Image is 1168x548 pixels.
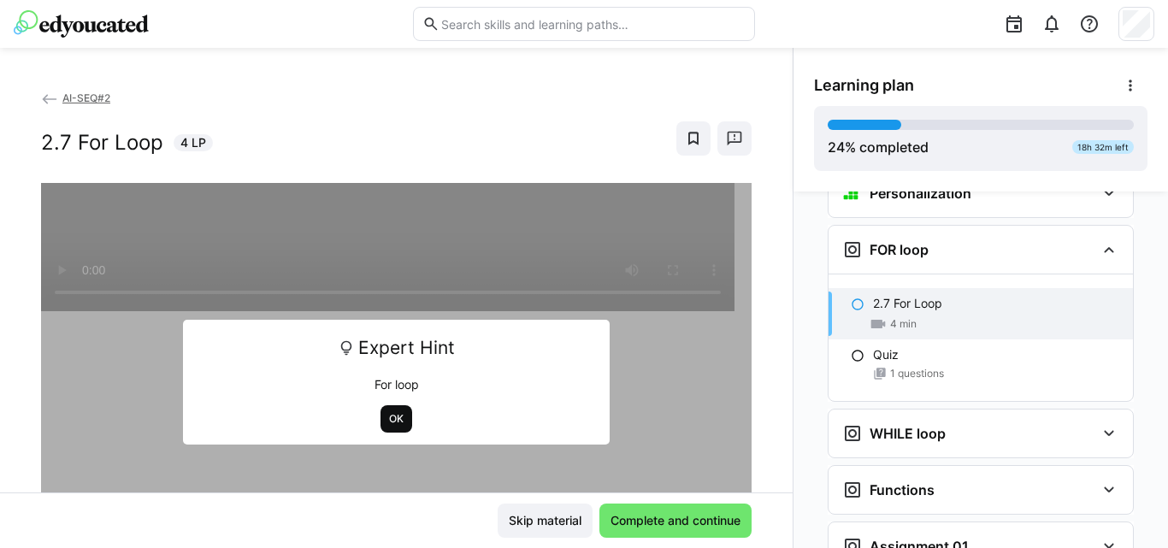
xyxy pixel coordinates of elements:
span: Skip material [506,512,584,529]
input: Search skills and learning paths… [439,16,746,32]
div: 18h 32m left [1072,140,1134,154]
button: Skip material [498,504,593,538]
span: 4 LP [180,134,206,151]
div: % completed [828,137,929,157]
span: OK [387,412,405,426]
span: Complete and continue [608,512,743,529]
span: 4 min [890,317,917,331]
h3: WHILE loop [870,425,946,442]
p: For loop [195,376,598,393]
span: Learning plan [814,76,914,95]
p: 2.7 For Loop [873,295,942,312]
a: AI-SEQ#2 [41,91,110,104]
span: 24 [828,138,845,156]
h3: FOR loop [870,241,929,258]
h2: 2.7 For Loop [41,130,163,156]
button: OK [380,405,412,433]
h3: Functions [870,481,935,498]
h3: Personalization [870,185,971,202]
button: Complete and continue [599,504,752,538]
span: AI-SEQ#2 [62,91,110,104]
p: Quiz [873,346,899,363]
span: 1 questions [890,367,944,380]
span: Expert Hint [358,332,455,364]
